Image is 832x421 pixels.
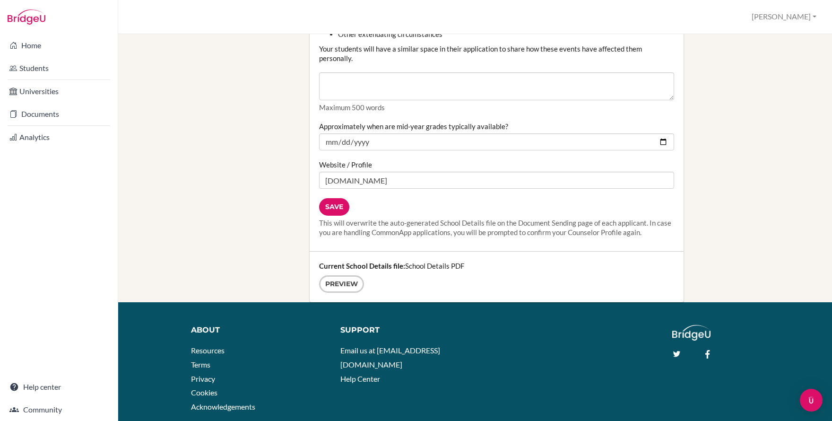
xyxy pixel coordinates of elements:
div: Support [340,325,468,336]
a: Students [2,59,116,78]
label: Approximately when are mid-year grades typically available? [319,122,508,131]
a: Cookies [191,388,217,397]
strong: Current School Details file: [319,262,405,270]
a: Documents [2,105,116,123]
p: Maximum 500 words [319,103,674,112]
a: Community [2,400,116,419]
div: About [191,325,326,336]
a: Home [2,36,116,55]
img: Bridge-U [8,9,45,25]
div: Open Intercom Messenger [800,389,823,412]
input: Save [319,198,349,216]
a: Email us at [EMAIL_ADDRESS][DOMAIN_NAME] [340,346,440,369]
button: [PERSON_NAME] [747,8,821,26]
div: School Details PDF [310,252,684,302]
a: Privacy [191,374,215,383]
a: Acknowledgements [191,402,255,411]
li: Other extenuating circumstances [338,29,674,39]
a: Universities [2,82,116,101]
a: Analytics [2,128,116,147]
img: logo_white@2x-f4f0deed5e89b7ecb1c2cc34c3e3d731f90f0f143d5ea2071677605dd97b5244.png [672,325,711,341]
a: Help Center [340,374,380,383]
div: This will overwrite the auto-generated School Details file on the Document Sending page of each a... [319,218,674,237]
a: Resources [191,346,225,355]
label: Website / Profile [319,160,372,169]
a: Terms [191,360,210,369]
a: Help center [2,377,116,396]
a: Preview [319,275,364,293]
